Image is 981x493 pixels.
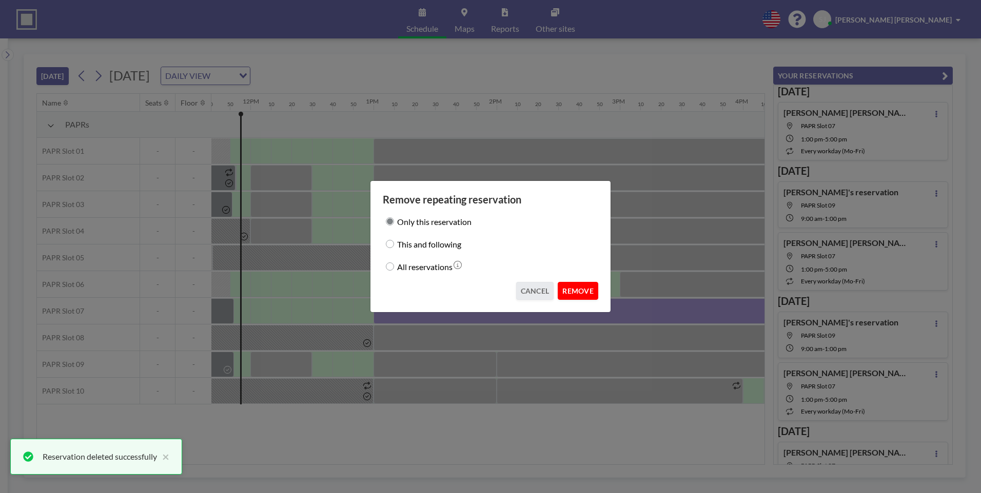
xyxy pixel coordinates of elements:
label: This and following [397,237,461,251]
button: close [157,450,169,463]
button: REMOVE [558,282,598,300]
h3: Remove repeating reservation [383,193,598,206]
label: Only this reservation [397,214,472,229]
label: All reservations [397,259,453,274]
button: CANCEL [516,282,554,300]
div: Reservation deleted successfully [43,450,157,463]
